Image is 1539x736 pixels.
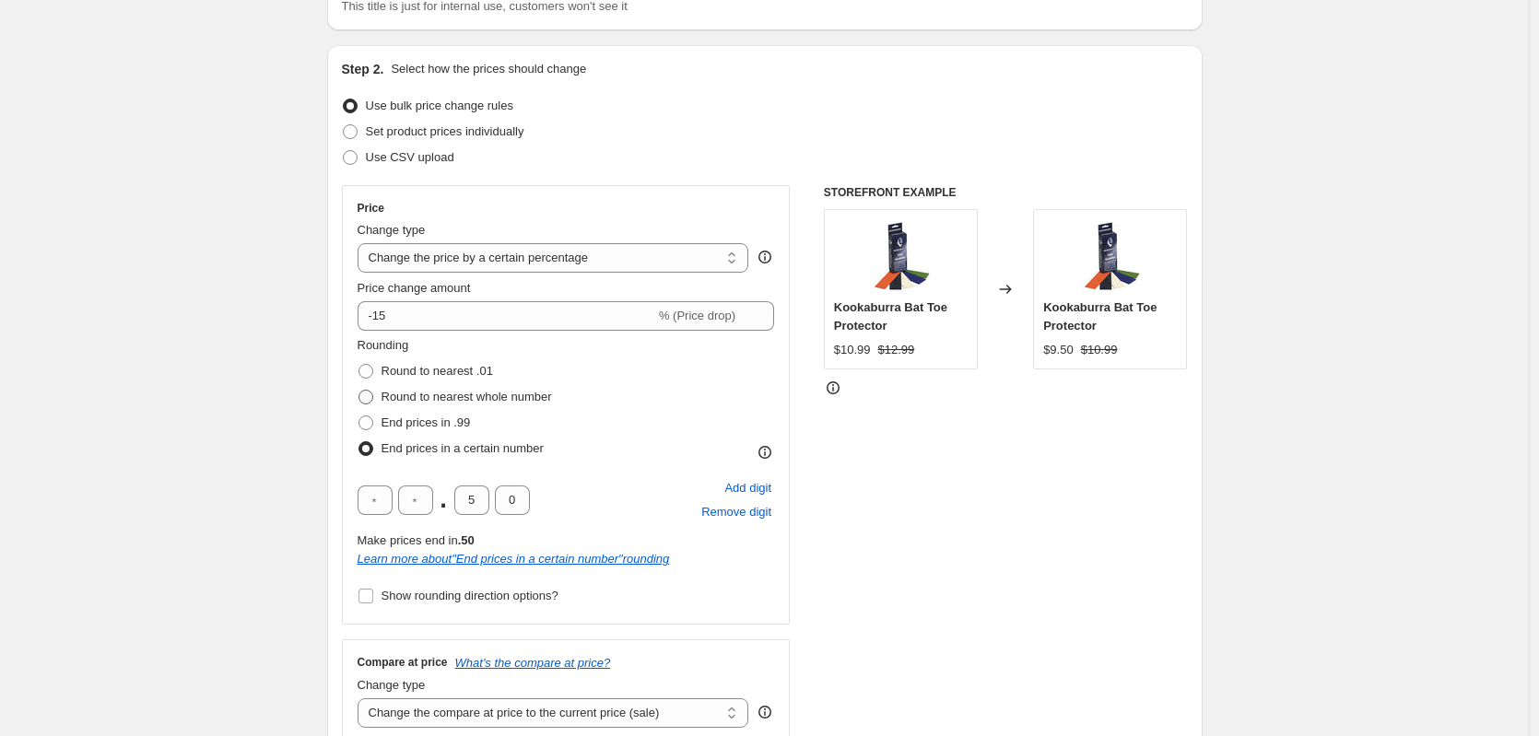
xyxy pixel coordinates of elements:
span: Rounding [358,338,409,352]
span: Change type [358,223,426,237]
h3: Compare at price [358,655,448,670]
input: ﹡ [454,485,489,515]
span: $10.99 [1081,343,1118,356]
button: Remove placeholder [699,500,774,524]
img: toe_protector_kit__74269__66851__16817.1406922721.600.600_80x.jpg [1074,219,1147,293]
b: .50 [458,533,475,547]
span: Use CSV upload [366,150,454,164]
span: % (Price drop) [659,309,735,322]
span: End prices in .99 [382,415,471,429]
span: Round to nearest whole number [382,390,552,403]
p: Select how the prices should change [391,60,586,78]
span: Change type [358,678,426,692]
button: Add placeholder [722,476,774,500]
input: ﹡ [398,485,433,515]
span: Make prices end in [358,533,475,547]
span: Kookaburra Bat Toe Protector [1043,300,1157,333]
h6: STOREFRONT EXAMPLE [824,185,1188,200]
span: $10.99 [834,343,871,356]
input: ﹡ [358,485,393,515]
span: Remove digit [701,503,771,521]
div: help [756,248,774,266]
span: Show rounding direction options? [382,589,558,602]
span: Add digit [724,479,771,497]
button: What's the compare at price? [455,656,611,670]
h3: Price [358,201,384,216]
span: Set product prices individually [366,124,524,138]
span: $9.50 [1043,343,1074,356]
span: Round to nearest .01 [382,364,493,378]
span: Use bulk price change rules [366,99,513,112]
span: Price change amount [358,281,471,295]
span: $12.99 [878,343,915,356]
img: toe_protector_kit__74269__66851__16817.1406922721.600.600_80x.jpg [863,219,937,293]
div: help [756,703,774,721]
a: Learn more about"End prices in a certain number"rounding [358,552,670,566]
span: . [439,485,449,515]
input: -15 [358,301,655,331]
span: End prices in a certain number [382,441,544,455]
i: Learn more about " End prices in a certain number " rounding [358,552,670,566]
h2: Step 2. [342,60,384,78]
input: ﹡ [495,485,530,515]
span: Kookaburra Bat Toe Protector [834,300,947,333]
